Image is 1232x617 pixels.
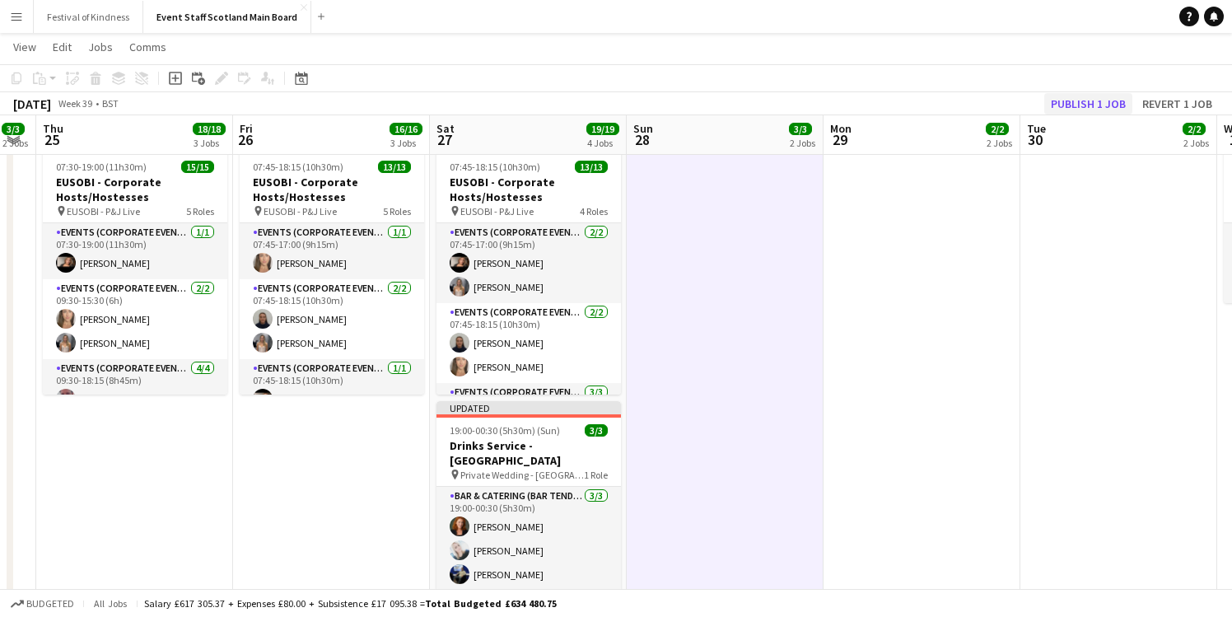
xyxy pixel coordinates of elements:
[436,121,455,136] span: Sat
[264,205,337,217] span: EUSOBI - P&J Live
[987,137,1012,149] div: 2 Jobs
[436,223,621,303] app-card-role: Events (Corporate Event Staff)2/207:45-17:00 (9h15m)[PERSON_NAME][PERSON_NAME]
[194,137,225,149] div: 3 Jobs
[378,161,411,173] span: 13/13
[436,383,621,492] app-card-role: Events (Corporate Event Staff)3/3
[102,97,119,110] div: BST
[633,121,653,136] span: Sun
[383,205,411,217] span: 5 Roles
[450,424,560,437] span: 19:00-00:30 (5h30m) (Sun)
[240,279,424,359] app-card-role: Events (Corporate Event Staff)2/207:45-18:15 (10h30m)[PERSON_NAME][PERSON_NAME]
[53,40,72,54] span: Edit
[586,123,619,135] span: 19/19
[1044,93,1132,115] button: Publish 1 job
[436,401,621,414] div: Updated
[828,130,852,149] span: 29
[580,205,608,217] span: 4 Roles
[91,597,130,610] span: All jobs
[587,137,618,149] div: 4 Jobs
[390,137,422,149] div: 3 Jobs
[8,595,77,613] button: Budgeted
[56,161,147,173] span: 07:30-19:00 (11h30m)
[460,205,534,217] span: EUSOBI - P&J Live
[1183,123,1206,135] span: 2/2
[43,359,227,487] app-card-role: Events (Corporate Event Staff)4/409:30-18:15 (8h45m)[PERSON_NAME]
[13,40,36,54] span: View
[82,36,119,58] a: Jobs
[436,401,621,591] app-job-card: Updated19:00-00:30 (5h30m) (Sun)3/3Drinks Service - [GEOGRAPHIC_DATA] Private Wedding - [GEOGRAPH...
[2,123,25,135] span: 3/3
[436,438,621,468] h3: Drinks Service - [GEOGRAPHIC_DATA]
[43,151,227,395] app-job-card: 07:30-19:00 (11h30m)15/15EUSOBI - Corporate Hosts/Hostesses EUSOBI - P&J Live5 RolesEvents (Corpo...
[186,205,214,217] span: 5 Roles
[240,151,424,395] app-job-card: 07:45-18:15 (10h30m)13/13EUSOBI - Corporate Hosts/Hostesses EUSOBI - P&J Live5 RolesEvents (Corpo...
[1024,130,1046,149] span: 30
[67,205,140,217] span: EUSOBI - P&J Live
[26,598,74,610] span: Budgeted
[436,487,621,591] app-card-role: Bar & Catering (Bar Tender)3/319:00-00:30 (5h30m)[PERSON_NAME][PERSON_NAME][PERSON_NAME]
[789,123,812,135] span: 3/3
[460,469,584,481] span: Private Wedding - [GEOGRAPHIC_DATA]
[240,223,424,279] app-card-role: Events (Corporate Event Staff)1/107:45-17:00 (9h15m)[PERSON_NAME]
[436,303,621,383] app-card-role: Events (Corporate Event Staff)2/207:45-18:15 (10h30m)[PERSON_NAME][PERSON_NAME]
[986,123,1009,135] span: 2/2
[434,130,455,149] span: 27
[790,137,815,149] div: 2 Jobs
[1183,137,1209,149] div: 2 Jobs
[43,121,63,136] span: Thu
[7,36,43,58] a: View
[240,175,424,204] h3: EUSOBI - Corporate Hosts/Hostesses
[123,36,173,58] a: Comms
[425,597,557,610] span: Total Budgeted £634 480.75
[143,1,311,33] button: Event Staff Scotland Main Board
[240,359,424,415] app-card-role: Events (Corporate Event Staff)1/107:45-18:15 (10h30m)[PERSON_NAME]
[436,151,621,395] app-job-card: 07:45-18:15 (10h30m)13/13EUSOBI - Corporate Hosts/Hostesses EUSOBI - P&J Live4 RolesEvents (Corpo...
[88,40,113,54] span: Jobs
[575,161,608,173] span: 13/13
[584,469,608,481] span: 1 Role
[450,161,540,173] span: 07:45-18:15 (10h30m)
[585,424,608,437] span: 3/3
[144,597,557,610] div: Salary £617 305.37 + Expenses £80.00 + Subsistence £17 095.38 =
[129,40,166,54] span: Comms
[1136,93,1219,115] button: Revert 1 job
[390,123,422,135] span: 16/16
[43,279,227,359] app-card-role: Events (Corporate Event Staff)2/209:30-15:30 (6h)[PERSON_NAME][PERSON_NAME]
[631,130,653,149] span: 28
[34,1,143,33] button: Festival of Kindness
[830,121,852,136] span: Mon
[43,223,227,279] app-card-role: Events (Corporate Event Staff)1/107:30-19:00 (11h30m)[PERSON_NAME]
[253,161,343,173] span: 07:45-18:15 (10h30m)
[46,36,78,58] a: Edit
[240,121,253,136] span: Fri
[237,130,253,149] span: 26
[1027,121,1046,136] span: Tue
[40,130,63,149] span: 25
[193,123,226,135] span: 18/18
[13,96,51,112] div: [DATE]
[181,161,214,173] span: 15/15
[43,175,227,204] h3: EUSOBI - Corporate Hosts/Hostesses
[54,97,96,110] span: Week 39
[2,137,28,149] div: 2 Jobs
[436,175,621,204] h3: EUSOBI - Corporate Hosts/Hostesses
